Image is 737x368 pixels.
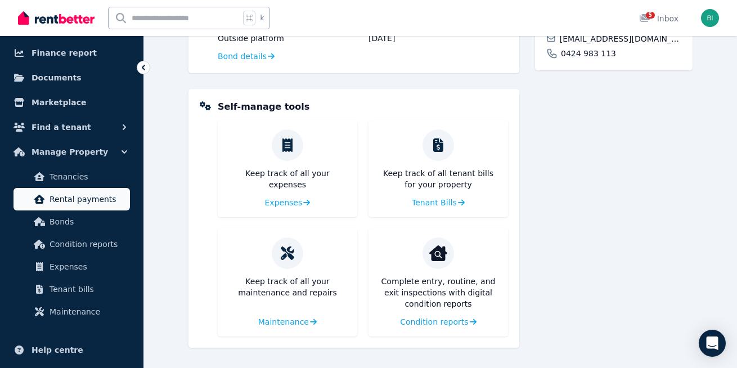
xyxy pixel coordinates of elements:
[560,33,681,44] span: [EMAIL_ADDRESS][DOMAIN_NAME]
[32,46,97,60] span: Finance report
[218,100,309,114] h5: Self-manage tools
[561,48,616,59] span: 0424 983 113
[50,192,125,206] span: Rental payments
[258,316,309,327] span: Maintenance
[9,339,134,361] a: Help centre
[378,168,499,190] p: Keep track of all tenant bills for your property
[14,233,130,255] a: Condition reports
[639,13,678,24] div: Inbox
[227,276,348,298] p: Keep track of all your maintenance and repairs
[429,244,447,262] img: Condition reports
[32,71,82,84] span: Documents
[218,51,275,62] a: Bond details
[14,210,130,233] a: Bonds
[50,237,125,251] span: Condition reports
[50,215,125,228] span: Bonds
[378,276,499,309] p: Complete entry, routine, and exit inspections with digital condition reports
[9,91,134,114] a: Marketplace
[14,300,130,323] a: Maintenance
[14,165,130,188] a: Tenancies
[14,278,130,300] a: Tenant bills
[32,120,91,134] span: Find a tenant
[9,66,134,89] a: Documents
[400,316,468,327] span: Condition reports
[646,12,655,19] span: 5
[400,316,477,327] a: Condition reports
[265,197,303,208] span: Expenses
[412,197,465,208] a: Tenant Bills
[18,10,95,26] img: RentBetter
[412,197,457,208] span: Tenant Bills
[258,316,317,327] a: Maintenance
[701,9,719,27] img: bianca@rainbowsounds.co
[32,343,83,357] span: Help centre
[265,197,311,208] a: Expenses
[260,14,264,23] span: k
[50,170,125,183] span: Tenancies
[227,168,348,190] p: Keep track of all your expenses
[32,145,108,159] span: Manage Property
[50,282,125,296] span: Tenant bills
[32,96,86,109] span: Marketplace
[218,51,267,62] span: Bond details
[50,260,125,273] span: Expenses
[50,305,125,318] span: Maintenance
[218,33,357,44] dd: Outside platform
[9,141,134,163] button: Manage Property
[9,42,134,64] a: Finance report
[14,255,130,278] a: Expenses
[368,33,508,44] dd: [DATE]
[14,188,130,210] a: Rental payments
[699,330,726,357] div: Open Intercom Messenger
[9,116,134,138] button: Find a tenant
